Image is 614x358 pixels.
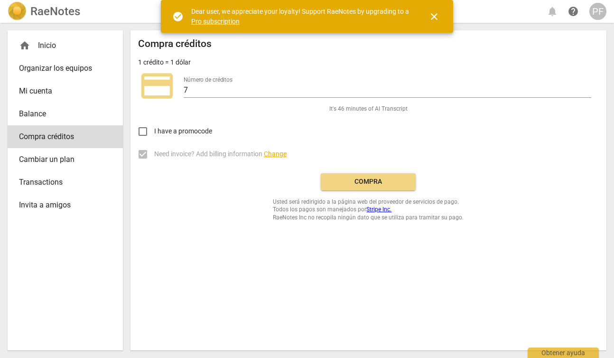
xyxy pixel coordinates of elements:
a: Invita a amigos [8,194,123,217]
span: close [428,11,440,22]
a: Pro subscription [191,18,240,25]
div: Inicio [19,40,104,51]
div: Dear user, we appreciate your loyalty! Support RaeNotes by upgrading to a [191,7,411,26]
span: Balance [19,108,104,120]
h2: RaeNotes [30,5,80,18]
label: Número de créditos [184,77,233,83]
span: Compra créditos [19,131,104,142]
span: Usted será redirigido a la página web del proveedor de servicios de pago. Todos los pagos son man... [273,198,464,222]
img: Logo [8,2,27,21]
span: home [19,40,30,51]
a: Cambiar un plan [8,148,123,171]
div: Inicio [8,34,123,57]
span: Need invoice? Add billing information [154,149,287,159]
p: 1 crédito = 1 dólar [138,57,191,67]
span: It's 46 minutes of AI Transcript [329,105,408,113]
a: Obtener ayuda [565,3,582,20]
a: Mi cuenta [8,80,123,103]
span: Mi cuenta [19,85,104,97]
button: PF [589,3,606,20]
span: Cambiar un plan [19,154,104,165]
div: Obtener ayuda [528,348,599,358]
span: I have a promocode [154,126,212,136]
span: check_circle [172,11,184,22]
h2: Compra créditos [138,38,212,50]
a: Compra créditos [8,125,123,148]
span: help [567,6,579,17]
a: Stripe Inc. [366,206,391,213]
span: Transactions [19,177,104,188]
a: LogoRaeNotes [8,2,80,21]
span: Invita a amigos [19,199,104,211]
a: Balance [8,103,123,125]
button: Compra [321,173,416,190]
a: Organizar los equipos [8,57,123,80]
span: Compra [328,177,408,187]
span: Organizar los equipos [19,63,104,74]
button: Cerrar [423,5,446,28]
span: credit_card [138,67,176,105]
span: Change [264,150,287,158]
a: Transactions [8,171,123,194]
